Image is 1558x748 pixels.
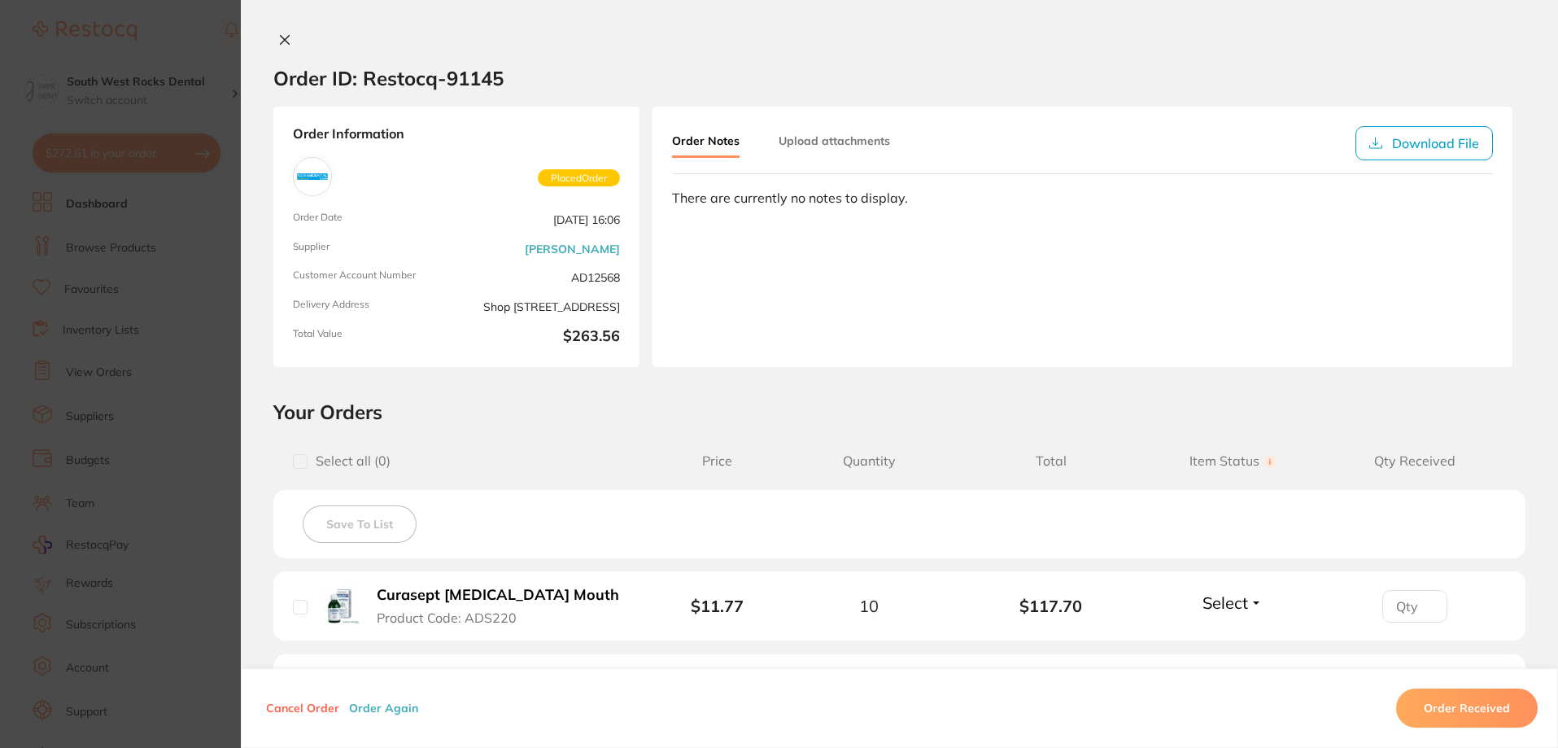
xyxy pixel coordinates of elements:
[293,212,450,228] span: Order Date
[672,190,1493,205] div: There are currently no notes to display.
[463,212,620,228] span: [DATE] 16:06
[538,169,620,187] span: Placed Order
[303,505,417,543] button: Save To List
[1142,453,1325,469] span: Item Status
[293,269,450,286] span: Customer Account Number
[463,299,620,315] span: Shop [STREET_ADDRESS]
[344,701,423,715] button: Order Again
[525,243,620,256] a: [PERSON_NAME]
[293,299,450,315] span: Delivery Address
[293,328,450,348] span: Total Value
[859,597,879,615] span: 10
[463,269,620,286] span: AD12568
[293,241,450,257] span: Supplier
[672,126,740,158] button: Order Notes
[261,701,344,715] button: Cancel Order
[377,610,517,625] span: Product Code: ADS220
[463,328,620,348] b: $263.56
[779,126,890,155] button: Upload attachments
[657,453,778,469] span: Price
[297,161,328,192] img: Adam Dental
[1202,593,1248,613] span: Select
[320,584,360,624] img: Curasept Chlorhexidine Mouth
[1355,126,1493,160] button: Download File
[372,586,633,626] button: Curasept [MEDICAL_DATA] Mouth Product Code: ADS220
[1396,689,1538,728] button: Order Received
[308,453,391,469] span: Select all ( 0 )
[1198,593,1268,613] button: Select
[273,66,504,90] h2: Order ID: Restocq- 91145
[960,597,1142,615] b: $117.70
[1382,590,1447,623] input: Qty
[778,453,960,469] span: Quantity
[377,587,619,604] b: Curasept [MEDICAL_DATA] Mouth
[960,453,1142,469] span: Total
[273,400,1525,424] h2: Your Orders
[293,126,620,144] strong: Order Information
[1324,453,1506,469] span: Qty Received
[691,596,744,616] b: $11.77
